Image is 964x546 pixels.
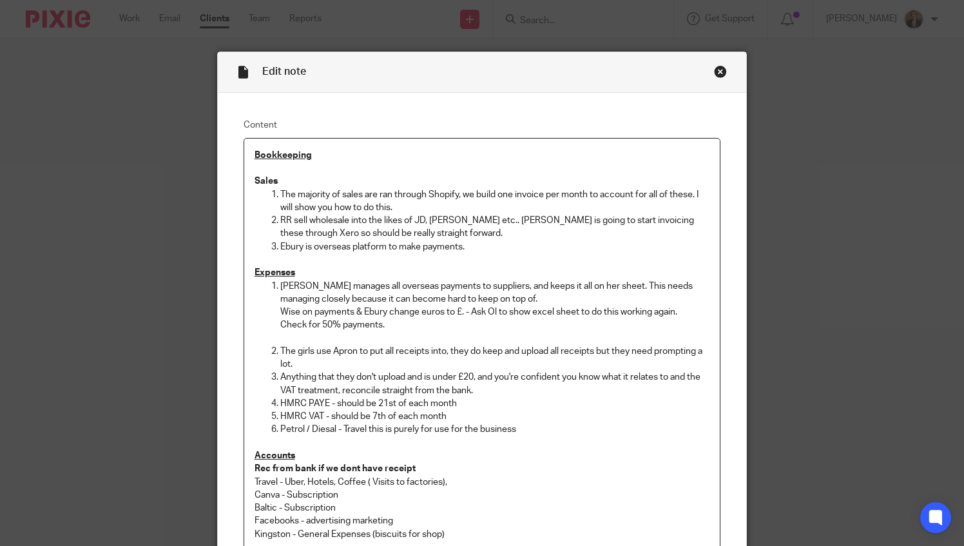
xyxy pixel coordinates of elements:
[255,151,312,160] u: Bookkeeping
[280,397,710,410] p: HMRC PAYE - should be 21st of each month
[714,65,727,78] div: Close this dialog window
[280,280,710,306] p: [PERSON_NAME] manages all overseas payments to suppliers, and keeps it all on her sheet. This nee...
[255,502,710,514] p: Baltic - Subscription
[255,451,295,460] u: Accounts
[255,177,278,186] strong: Sales
[280,345,710,371] p: The girls use Apron to put all receipts into, they do keep and upload all receipts but they need ...
[280,318,710,331] p: Check for 50% payments.
[255,528,710,541] p: Kingston - General Expenses (biscuits for shop)
[280,214,710,240] p: RR sell wholesale into the likes of JD, [PERSON_NAME] etc.. [PERSON_NAME] is going to start invoi...
[255,464,416,473] strong: Rec from bank if we dont have receipt
[280,410,710,423] p: HMRC VAT - should be 7th of each month
[280,371,710,397] p: Anything that they don't upload and is under £20, and you're confident you know what it relates t...
[280,188,710,215] p: The majority of sales are ran through Shopify, we build one invoice per month to account for all ...
[244,119,721,132] label: Content
[255,476,710,489] p: Travel - Uber, Hotels, Coffee ( Visits to factories),
[255,489,710,502] p: Canva - Subscription
[280,423,710,436] p: Petrol / Diesal - Travel this is purely for use for the business
[280,306,710,318] p: Wise on payments & Ebury change euros to £. - Ask Ol to show excel sheet to do this working again.
[255,514,710,527] p: Facebooks - advertising marketing
[280,240,710,253] p: Ebury is overseas platform to make payments.
[262,66,306,77] span: Edit note
[255,268,295,277] u: Expenses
